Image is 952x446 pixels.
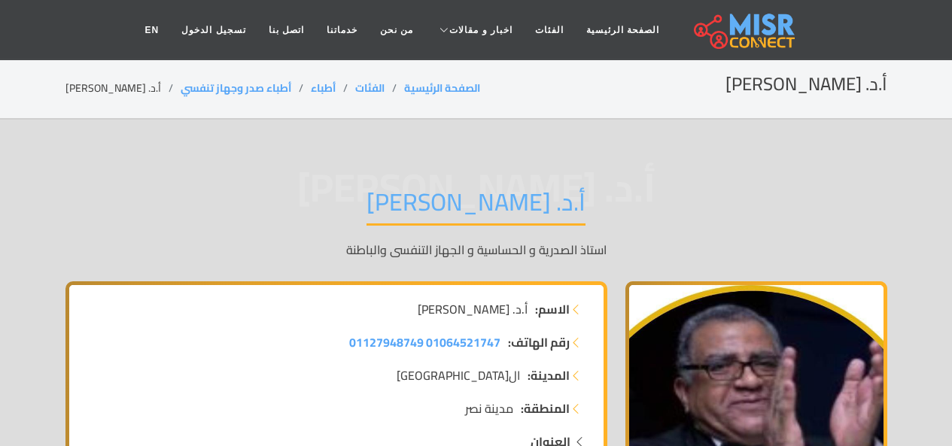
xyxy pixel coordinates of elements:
li: أ.د. [PERSON_NAME] [65,80,181,96]
a: اتصل بنا [257,16,315,44]
a: اخبار و مقالات [424,16,524,44]
a: أطباء [311,78,336,98]
strong: المنطقة: [521,399,570,417]
span: 01064521747 01127948749 [349,331,500,353]
a: EN [134,16,171,44]
a: خدماتنا [315,16,369,44]
span: مدينة نصر [465,399,513,417]
a: الصفحة الرئيسية [404,78,480,98]
a: 01064521747 01127948749 [349,333,500,351]
a: أطباء صدر وجهاز تنفسي [181,78,291,98]
strong: رقم الهاتف: [508,333,570,351]
a: الفئات [524,16,575,44]
a: الصفحة الرئيسية [575,16,671,44]
a: تسجيل الدخول [170,16,257,44]
img: main.misr_connect [694,11,795,49]
h1: أ.د. [PERSON_NAME] [367,187,585,226]
h2: أ.د. [PERSON_NAME] [725,74,887,96]
a: الفئات [355,78,385,98]
span: ال[GEOGRAPHIC_DATA] [397,366,520,384]
strong: المدينة: [528,366,570,384]
a: من نحن [369,16,424,44]
span: اخبار و مقالات [449,23,512,37]
strong: الاسم: [535,300,570,318]
p: استاذ الصدرية و الحساسية و الجهاز التنفسى والباطنة [65,241,887,259]
span: أ.د. [PERSON_NAME] [418,300,528,318]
